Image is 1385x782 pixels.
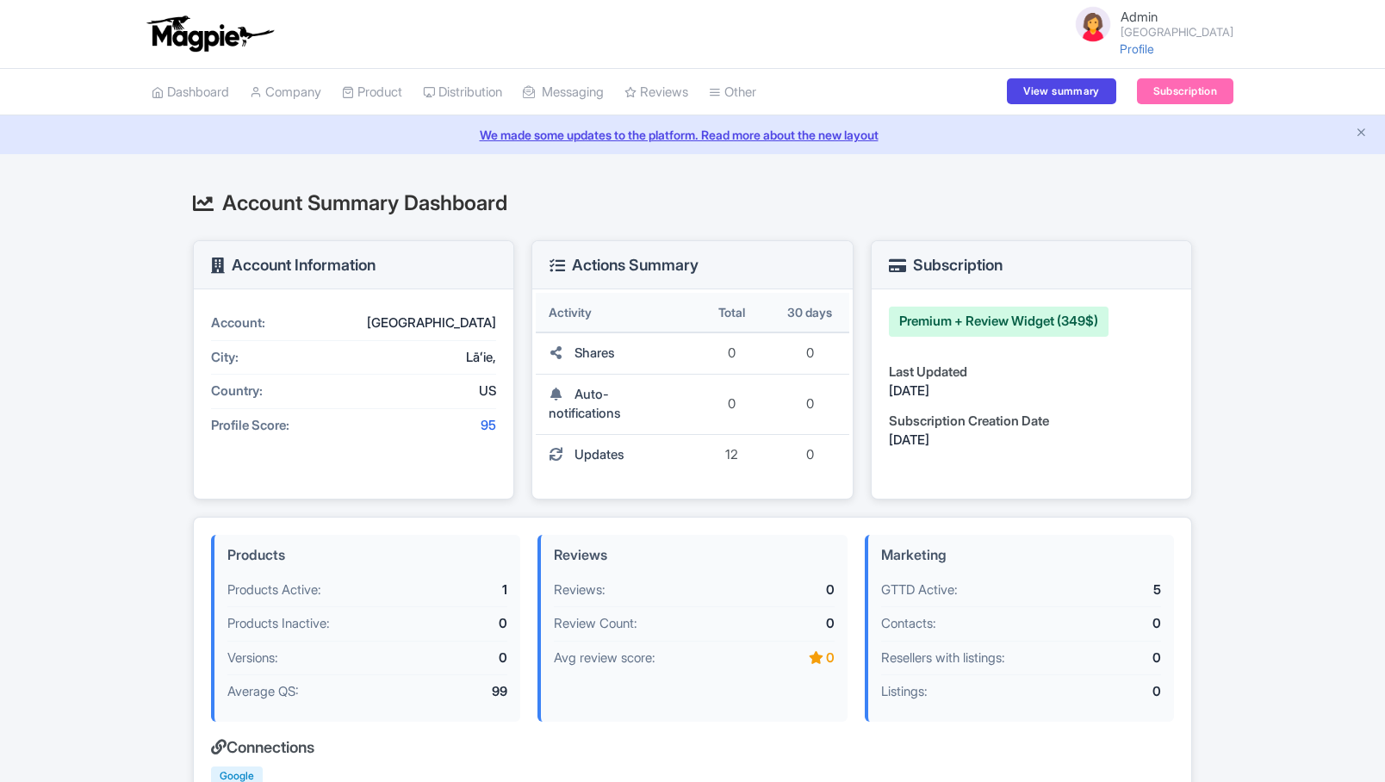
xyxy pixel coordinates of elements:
[211,348,340,368] div: City:
[340,348,496,368] div: Lāʻie,
[211,739,1174,756] h4: Connections
[881,548,1161,563] h4: Marketing
[806,446,814,462] span: 0
[227,548,507,563] h4: Products
[709,69,756,116] a: Other
[423,69,502,116] a: Distribution
[409,614,507,634] div: 0
[1137,78,1233,104] a: Subscription
[340,416,496,436] div: 95
[409,580,507,600] div: 1
[1063,614,1161,634] div: 0
[1121,9,1158,25] span: Admin
[736,614,835,634] div: 0
[549,386,621,422] span: Auto-notifications
[250,69,321,116] a: Company
[211,416,340,436] div: Profile Score:
[881,614,1063,634] div: Contacts:
[889,363,1174,382] div: Last Updated
[881,649,1063,668] div: Resellers with listings:
[889,412,1174,431] div: Subscription Creation Date
[692,293,771,333] th: Total
[211,382,340,401] div: Country:
[554,548,834,563] h4: Reviews
[1062,3,1233,45] a: Admin [GEOGRAPHIC_DATA]
[881,682,1063,702] div: Listings:
[536,293,692,333] th: Activity
[692,375,771,435] td: 0
[340,382,496,401] div: US
[211,313,340,333] div: Account:
[227,649,409,668] div: Versions:
[574,446,624,462] span: Updates
[1355,124,1368,144] button: Close announcement
[340,313,496,333] div: [GEOGRAPHIC_DATA]
[1063,580,1161,600] div: 5
[574,344,615,361] span: Shares
[550,257,699,274] h3: Actions Summary
[10,126,1375,144] a: We made some updates to the platform. Read more about the new layout
[211,257,376,274] h3: Account Information
[881,580,1063,600] div: GTTD Active:
[227,580,409,600] div: Products Active:
[889,431,1174,450] div: [DATE]
[143,15,276,53] img: logo-ab69f6fb50320c5b225c76a69d11143b.png
[1072,3,1114,45] img: avatar_key_member-9c1dde93af8b07d7383eb8b5fb890c87.png
[806,344,814,361] span: 0
[342,69,402,116] a: Product
[227,682,409,702] div: Average QS:
[736,580,835,600] div: 0
[692,333,771,375] td: 0
[523,69,604,116] a: Messaging
[736,649,835,668] div: 0
[771,293,849,333] th: 30 days
[889,257,1003,274] h3: Subscription
[806,395,814,412] span: 0
[692,435,771,475] td: 12
[193,192,1192,214] h2: Account Summary Dashboard
[889,307,1109,337] div: Premium + Review Widget (349$)
[1063,682,1161,702] div: 0
[409,649,507,668] div: 0
[1120,41,1154,56] a: Profile
[227,614,409,634] div: Products Inactive:
[554,649,736,668] div: Avg review score:
[1007,78,1115,104] a: View summary
[624,69,688,116] a: Reviews
[889,382,1174,401] div: [DATE]
[409,682,507,702] div: 99
[554,580,736,600] div: Reviews:
[1121,27,1233,38] small: [GEOGRAPHIC_DATA]
[1063,649,1161,668] div: 0
[152,69,229,116] a: Dashboard
[554,614,736,634] div: Review Count:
